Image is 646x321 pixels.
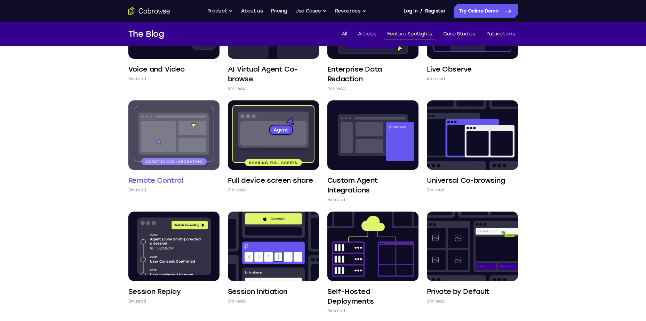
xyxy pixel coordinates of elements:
[128,64,185,74] h4: Voice and Video
[427,64,472,74] h4: Live Observe
[440,28,478,40] a: Case Studies
[420,7,422,15] span: /
[207,4,233,18] button: Product
[228,212,319,305] a: Session Initiation 3m read
[425,4,445,18] a: Register
[128,75,146,82] p: 3m read
[335,4,366,18] button: Resources
[128,212,220,281] img: Session Replay
[327,64,418,84] h4: Enterprise Data Redaction
[228,287,288,296] h4: Session Initiation
[228,85,246,92] p: 3m read
[327,196,345,203] p: 3m read
[327,212,418,281] img: Self-Hosted Deployments
[228,100,319,194] a: Full device screen share 3m read
[427,175,505,185] h4: Universal Co-browsing
[228,187,246,194] p: 3m read
[427,212,518,305] a: Private by Default 3m read
[271,4,287,18] a: Pricing
[327,100,418,203] a: Custom Agent Integrations 3m read
[384,28,435,40] a: Feature Spotlights
[427,212,518,281] img: Private by Default
[327,307,345,314] p: 3m read
[128,187,146,194] p: 3m read
[327,287,418,306] h4: Self-Hosted Deployments
[128,212,220,305] a: Session Replay 3m read
[327,175,418,195] h4: Custom Agent Integrations
[128,28,164,40] h1: The Blog
[427,100,518,194] a: Universal Co-browsing 3m read
[327,85,346,92] p: 4m read
[295,4,327,18] button: Use Cases
[339,28,350,40] a: All
[454,4,518,18] a: Try Online Demo
[228,175,313,185] h4: Full device screen share
[128,287,181,296] h4: Session Replay
[228,100,319,170] img: Full device screen share
[128,175,183,185] h4: Remote Control
[241,4,263,18] a: About us
[128,100,220,194] a: Remote Control 3m read
[427,75,445,82] p: 4m read
[228,64,319,84] h4: AI Virtual Agent Co-browse
[327,212,418,314] a: Self-Hosted Deployments 3m read
[128,298,146,305] p: 3m read
[228,212,319,281] img: Session Initiation
[427,287,490,296] h4: Private by Default
[355,28,379,40] a: Articles
[427,187,445,194] p: 3m read
[427,100,518,170] img: Universal Co-browsing
[327,100,418,170] img: Custom Agent Integrations
[128,100,220,170] img: Remote Control
[228,298,246,305] p: 3m read
[484,28,518,40] a: Publications
[404,4,417,18] a: Log In
[128,7,170,15] a: Go to the home page
[427,298,445,305] p: 3m read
